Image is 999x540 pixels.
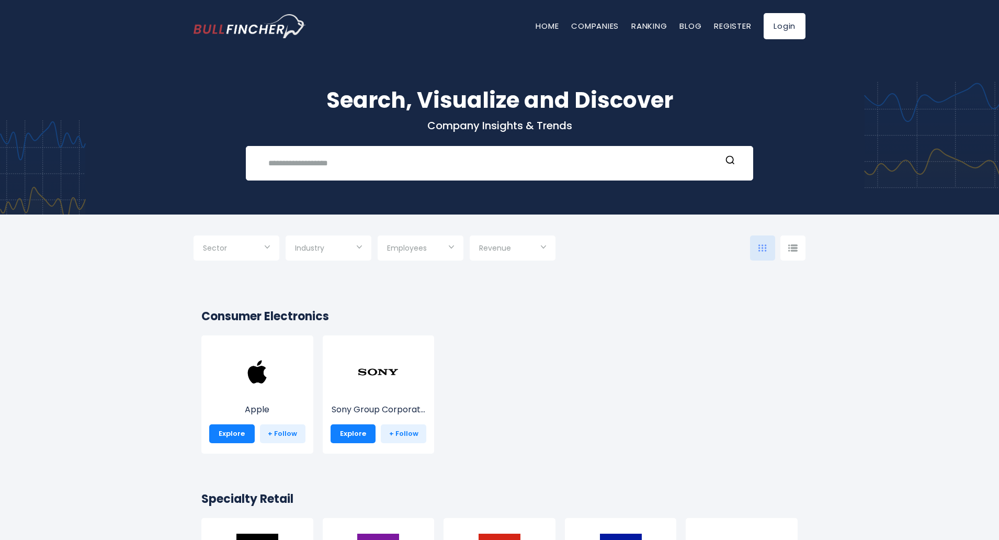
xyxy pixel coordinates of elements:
a: Companies [571,20,619,31]
span: Industry [295,243,324,253]
h2: Specialty Retail [201,490,798,508]
a: Apple [209,370,305,416]
button: Search [723,155,737,168]
h2: Consumer Electronics [201,308,798,325]
input: Selection [479,240,546,258]
p: Apple [209,403,305,416]
img: icon-comp-grid.svg [758,244,767,252]
span: Sector [203,243,227,253]
p: Sony Group Corporation [331,403,427,416]
input: Selection [203,240,270,258]
a: Ranking [631,20,667,31]
a: Sony Group Corporat... [331,370,427,416]
img: bullfincher logo [194,14,306,38]
a: + Follow [260,424,305,443]
img: icon-comp-list-view.svg [788,244,798,252]
a: + Follow [381,424,426,443]
p: Company Insights & Trends [194,119,805,132]
a: Explore [331,424,376,443]
a: Home [536,20,559,31]
span: Revenue [479,243,511,253]
input: Selection [387,240,454,258]
h1: Search, Visualize and Discover [194,84,805,117]
img: SONY.png [357,351,399,393]
input: Selection [295,240,362,258]
img: AAPL.png [236,351,278,393]
a: Blog [679,20,701,31]
a: Explore [209,424,255,443]
a: Go to homepage [194,14,306,38]
a: Login [764,13,805,39]
a: Register [714,20,751,31]
span: Employees [387,243,427,253]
